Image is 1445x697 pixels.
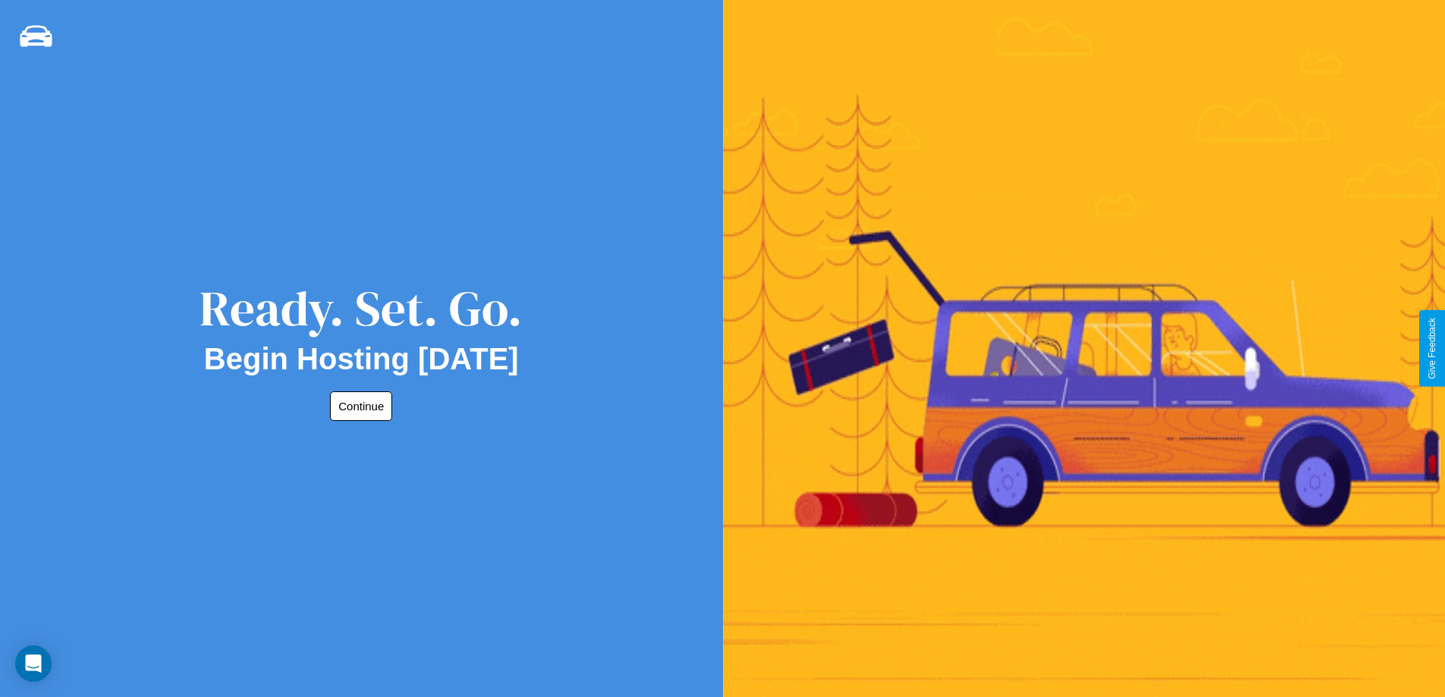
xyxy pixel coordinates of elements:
[330,391,392,421] button: Continue
[1427,318,1437,379] div: Give Feedback
[15,645,52,682] div: Open Intercom Messenger
[199,275,523,342] div: Ready. Set. Go.
[204,342,519,376] h2: Begin Hosting [DATE]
